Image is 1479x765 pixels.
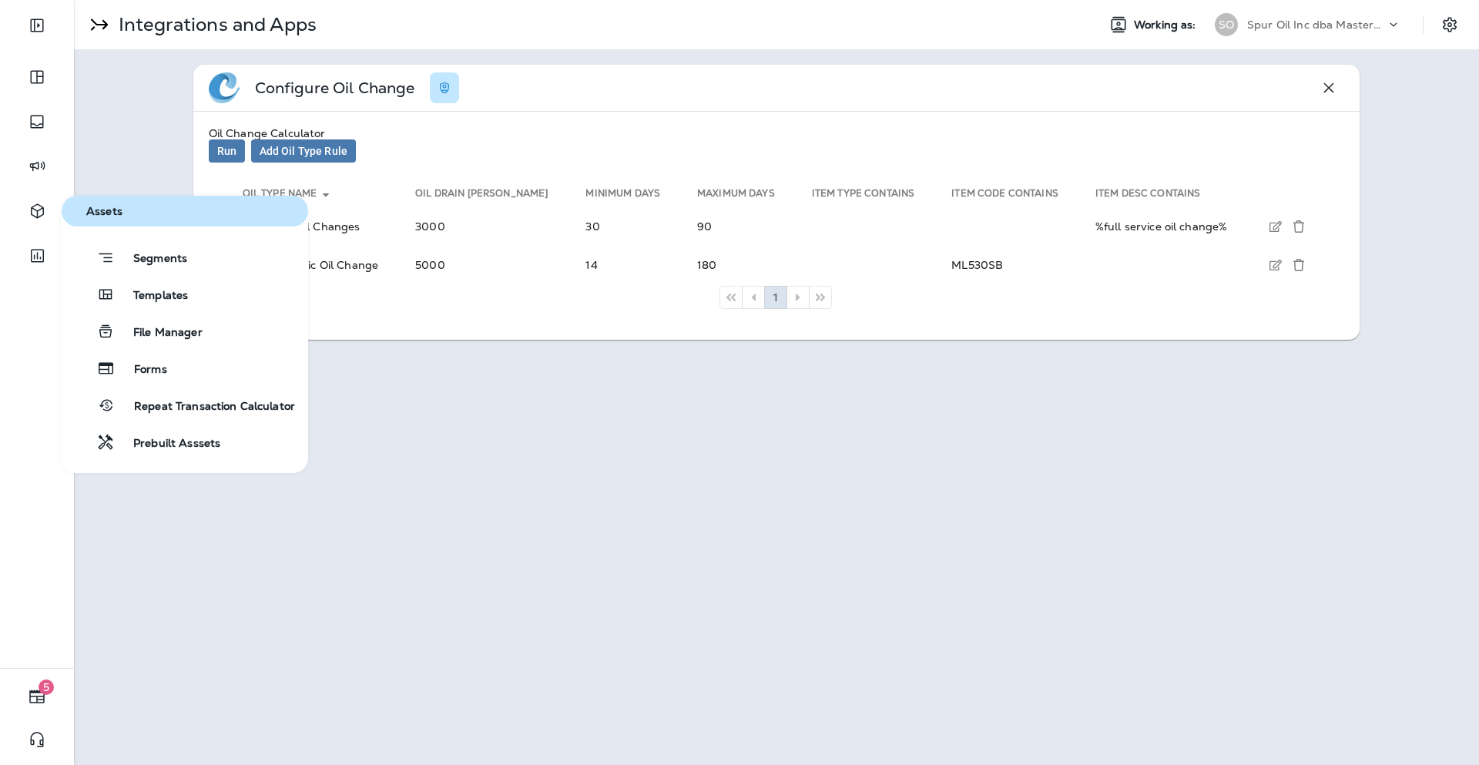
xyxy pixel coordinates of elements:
td: 5000 [397,247,567,283]
button: Forms [62,353,308,384]
span: Prebuilt Asssets [115,437,220,451]
td: 3000 [397,209,567,244]
span: Segments [115,252,187,267]
button: Templates [62,279,308,310]
th: Minimum Days [567,181,679,206]
th: Oil Type Name [224,181,397,206]
button: Settings [1436,11,1464,39]
td: 180 [679,247,793,283]
span: Add Oil Type Rule [260,146,347,156]
td: 30 [567,209,679,244]
td: 14 [567,247,679,283]
th: Item Desc contains [1077,181,1246,206]
span: 5 [39,679,54,695]
th: Item Type contains [793,181,934,206]
th: Item Code contains [933,181,1077,206]
td: 90 [679,209,793,244]
span: Forms [116,363,167,377]
button: Prebuilt Asssets [62,427,308,458]
span: Repeat Transaction Calculator [116,400,295,414]
th: Oil Drain [PERSON_NAME] [397,181,567,206]
button: Expand Sidebar [15,10,59,41]
td: Full Synthetic Oil Change [224,247,397,283]
td: Standard Oil Changes [224,209,397,244]
span: File Manager [115,326,203,341]
div: SO [1215,13,1238,36]
button: Repeat Transaction Calculator [62,390,308,421]
span: 1 [773,292,779,303]
button: File Manager [62,316,308,347]
img: Oil Change [209,72,240,103]
span: Run [217,146,236,156]
p: Spur Oil Inc dba MasterLube [1247,18,1386,31]
div: This integration is only shown for super users only [430,72,459,103]
td: ML530SB [933,247,1077,283]
p: Configure Oil Change [255,77,415,99]
button: Assets [62,196,308,226]
div: Oil Change Calculator [209,127,1345,139]
span: Working as: [1134,18,1199,32]
span: Assets [68,205,302,218]
button: Segments [62,242,308,273]
th: Maximum Days [679,181,793,206]
span: Templates [115,289,188,304]
p: Integrations and Apps [112,13,317,36]
td: %full service oil change% [1077,209,1246,244]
